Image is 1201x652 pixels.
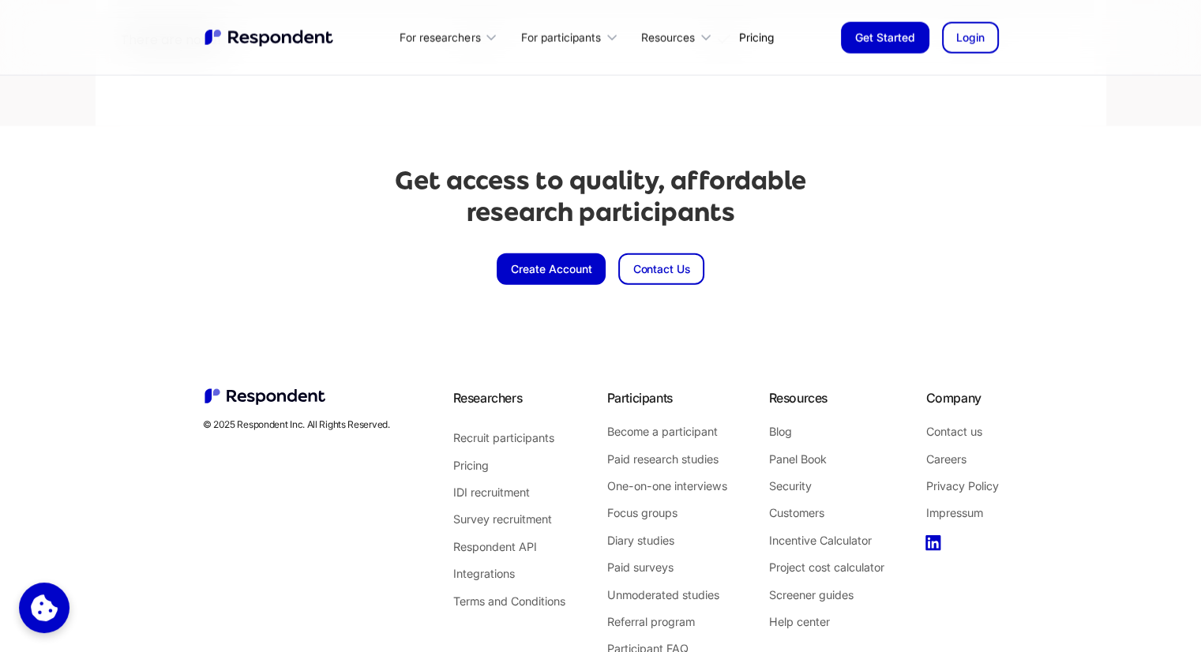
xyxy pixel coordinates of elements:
[607,612,727,632] a: Referral program
[925,449,998,470] a: Careers
[769,612,884,632] a: Help center
[607,503,727,523] a: Focus groups
[497,253,606,285] a: Create Account
[391,19,512,56] div: For researchers
[453,455,565,476] a: Pricing
[841,22,929,54] a: Get Started
[203,418,390,431] div: © 2025 Respondent Inc. All Rights Reserved.
[769,530,884,551] a: Incentive Calculator
[925,503,998,523] a: Impressum
[453,564,565,584] a: Integrations
[618,253,704,285] a: Contact Us
[632,19,726,56] div: Resources
[607,530,727,551] a: Diary studies
[769,422,884,442] a: Blog
[769,449,884,470] a: Panel Book
[607,585,727,605] a: Unmoderated studies
[769,503,884,523] a: Customers
[942,22,999,54] a: Login
[203,28,337,48] img: Untitled UI logotext
[453,591,565,612] a: Terms and Conditions
[607,476,727,496] a: One-on-one interviews
[453,509,565,530] a: Survey recruitment
[453,428,565,448] a: Recruit participants
[395,165,806,228] h2: Get access to quality, affordable research participants
[769,557,884,578] a: Project cost calculator
[203,28,337,48] a: home
[641,30,695,46] div: Resources
[607,449,727,470] a: Paid research studies
[453,537,565,557] a: Respondent API
[453,482,565,503] a: IDI recruitment
[521,30,601,46] div: For participants
[512,19,632,56] div: For participants
[607,557,727,578] a: Paid surveys
[726,19,786,56] a: Pricing
[769,387,828,409] div: Resources
[400,30,480,46] div: For researchers
[769,585,884,605] a: Screener guides
[453,387,565,409] div: Researchers
[607,387,673,409] div: Participants
[925,422,998,442] a: Contact us
[925,387,981,409] div: Company
[769,476,884,496] a: Security
[925,476,998,496] a: Privacy Policy
[607,422,727,442] a: Become a participant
